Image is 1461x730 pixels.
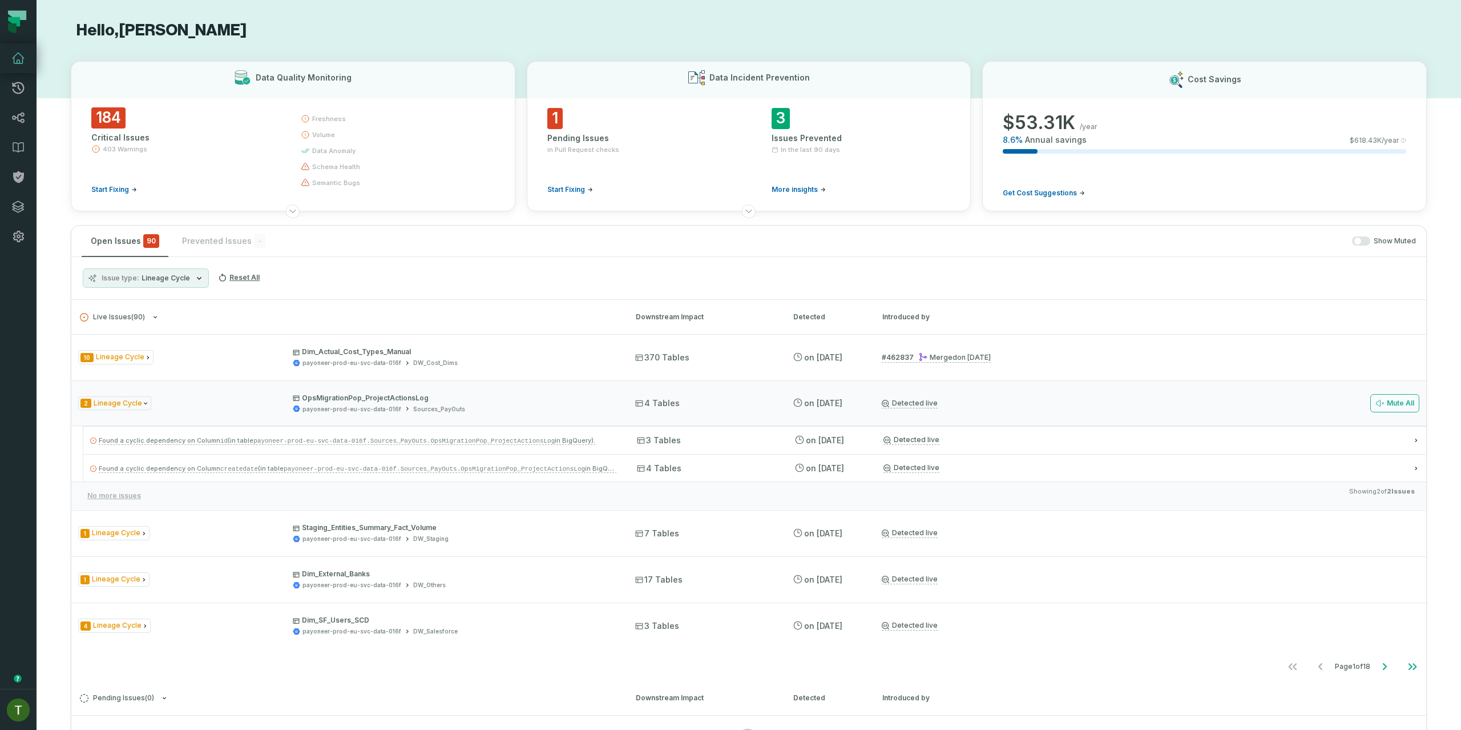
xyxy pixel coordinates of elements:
span: Severity [80,621,91,631]
button: Data Quality Monitoring184Critical Issues403 WarningsStart Fixingfreshnessvolumedata anomalyschem... [71,61,515,211]
span: Severity [80,399,91,408]
relative-time: Jul 8, 2025, 2:44 PM GMT+3 [806,463,844,473]
relative-time: Jul 8, 2025, 2:44 PM GMT+3 [806,435,844,445]
code: payoneer-prod-eu-svc-data-016f.Sources_PayOuts.OpsMigrationPop_ProjectActionsLog [253,438,555,444]
span: Lineage Cycle [142,274,190,283]
p: Dim_External_Banks [293,569,615,579]
span: Pending Issues ( 0 ) [80,694,154,703]
span: data anomaly [312,146,356,155]
relative-time: Jul 14, 2025, 1:02 PM GMT+3 [957,353,991,362]
span: 4 Tables [637,463,681,474]
relative-time: Jul 8, 2025, 2:44 PM GMT+3 [804,621,842,631]
strong: 2 Issues [1387,487,1415,495]
div: Issues Prevented [772,133,950,144]
a: More insights [772,185,826,194]
button: Go to last page [1399,655,1426,678]
span: freshness [312,114,346,123]
span: Issue Type [78,619,151,633]
span: Severity [80,575,90,584]
div: payoneer-prod-eu-svc-data-016f [302,359,401,367]
a: Detected live [883,435,939,445]
span: $ 53.31K [1003,111,1075,134]
code: payoneer-prod-eu-svc-data-016f.Sources_PayOuts.OpsMigrationPop_ProjectActionsLog [284,466,585,472]
div: payoneer-prod-eu-svc-data-016f [302,627,401,636]
div: Introduced by [882,312,1418,322]
div: Introduced by [882,693,1418,703]
span: Start Fixing [547,185,585,194]
span: Issue Type [78,572,150,587]
button: Issue typeLineage Cycle [83,268,209,288]
button: Pending Issues(0) [80,694,615,703]
div: Detected [793,693,862,703]
span: Live Issues ( 90 ) [80,313,145,322]
span: Get Cost Suggestions [1003,188,1077,198]
div: payoneer-prod-eu-svc-data-016f [302,581,401,589]
button: Open Issues [82,226,168,256]
h1: Hello, [PERSON_NAME] [71,21,1427,41]
span: 370 Tables [635,352,689,363]
span: Issue type [102,274,139,283]
span: 8.6 % [1003,134,1023,146]
a: Detected live [882,575,938,584]
span: Found a cyclic dependency on Column (in table in BigQuery). [99,464,625,472]
span: 3 Tables [635,620,679,632]
div: Merged [918,353,991,362]
p: Dim_SF_Users_SCD [293,616,615,625]
relative-time: Jul 8, 2025, 2:44 PM GMT+3 [804,528,842,538]
span: /year [1080,122,1097,131]
nav: pagination [71,655,1426,678]
p: Staging_Entities_Summary_Fact_Volume [293,523,615,532]
span: Found a cyclic dependency on Column (in table in BigQuery). [99,436,595,444]
img: avatar of Tomer Galun [7,699,30,721]
span: 403 Warnings [103,145,147,154]
button: No more issues [83,487,146,505]
span: critical issues and errors combined [143,234,159,248]
span: 4 Tables [635,398,680,409]
div: DW_Salesforce [413,627,458,636]
a: Start Fixing [91,185,137,194]
span: schema health [312,162,360,171]
div: Detected [793,312,862,322]
div: Sources_PayOuts [413,405,465,414]
p: Dim_Actual_Cost_Types_Manual [293,347,615,356]
span: $ 618.43K /year [1350,136,1399,145]
button: Reset All [213,268,264,287]
button: Go to first page [1279,655,1306,678]
span: 17 Tables [635,574,683,585]
relative-time: Jul 14, 2025, 1:02 PM GMT+3 [804,352,842,362]
button: Cost Savings$53.31K/year8.6%Annual savings$618.43K/yearGet Cost Suggestions [982,61,1427,211]
h3: Data Incident Prevention [709,72,810,83]
span: Annual savings [1025,134,1087,146]
div: Show Muted [279,236,1416,246]
span: Issue Type [78,526,150,540]
p: OpsMigrationPop_ProjectActionsLog [293,394,615,403]
a: Get Cost Suggestions [1003,188,1085,198]
h3: Cost Savings [1188,74,1241,85]
button: Data Incident Prevention1Pending Issuesin Pull Request checksStart Fixing3Issues PreventedIn the ... [527,61,971,211]
span: 7 Tables [635,528,679,539]
button: Go to previous page [1307,655,1334,678]
span: semantic bugs [312,178,360,187]
span: In the last 90 days [781,145,840,154]
ul: Page 1 of 18 [1279,655,1426,678]
span: volume [312,130,335,139]
div: DW_Others [413,581,446,589]
span: 3 [772,108,790,129]
button: Mute All [1370,394,1419,412]
div: DW_Cost_Dims [413,359,458,367]
button: Live Issues(90) [80,313,615,322]
div: DW_Staging [413,535,449,543]
div: Pending Issues [547,133,726,144]
code: createdate [220,466,258,472]
button: Go to next page [1371,655,1398,678]
span: Issue Type [78,350,154,364]
div: Live Issues(90) [71,334,1426,680]
span: Showing 2 of [1349,487,1415,505]
span: Severity [80,353,94,362]
span: Start Fixing [91,185,129,194]
a: Detected live [882,528,938,538]
relative-time: Jul 8, 2025, 2:44 PM GMT+3 [804,398,842,408]
span: More insights [772,185,818,194]
div: payoneer-prod-eu-svc-data-016f [302,535,401,543]
a: Start Fixing [547,185,593,194]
